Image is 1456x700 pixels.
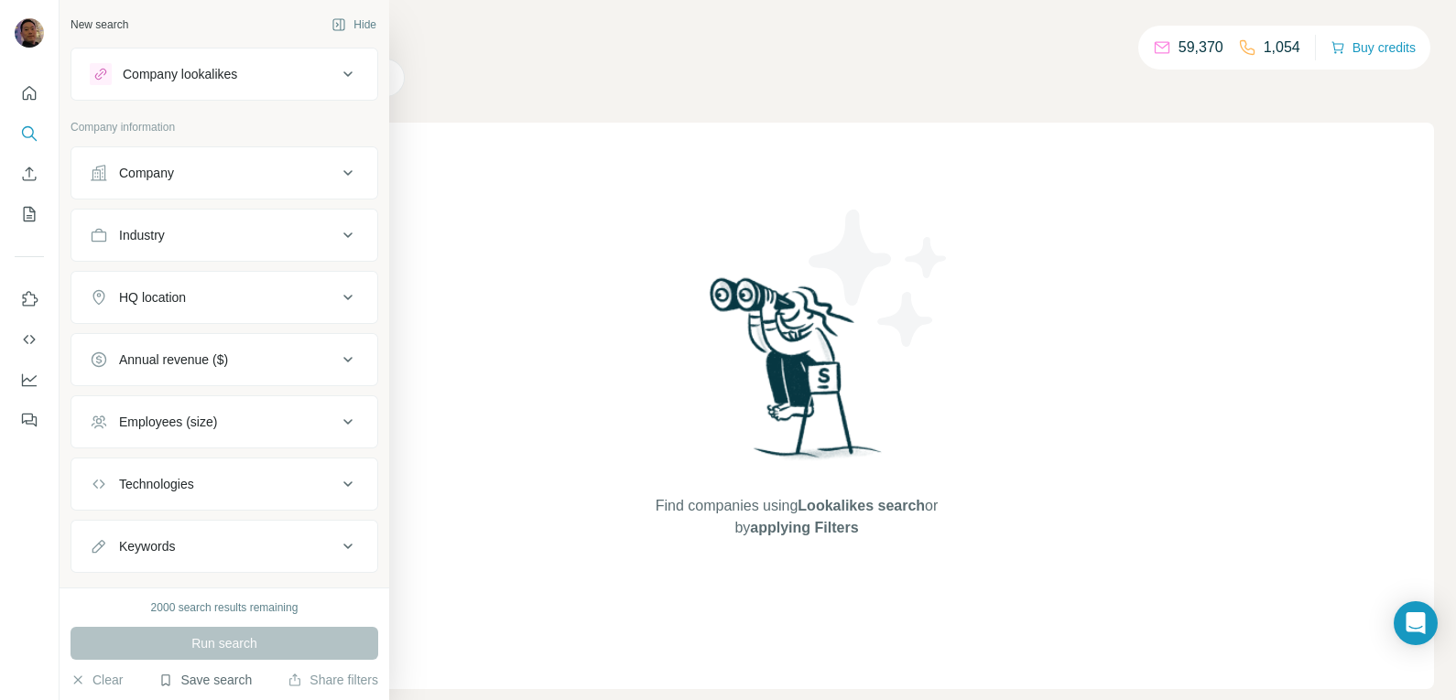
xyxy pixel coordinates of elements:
[798,498,925,513] span: Lookalikes search
[71,462,377,506] button: Technologies
[71,338,377,382] button: Annual revenue ($)
[15,283,44,316] button: Use Surfe on LinkedIn
[151,599,299,616] div: 2000 search results remaining
[71,275,377,319] button: HQ location
[15,18,44,48] img: Avatar
[123,65,237,83] div: Company lookalikes
[15,198,44,231] button: My lists
[15,117,44,150] button: Search
[159,22,1434,48] h4: Search
[71,524,377,568] button: Keywords
[15,77,44,110] button: Quick start
[71,400,377,444] button: Employees (size)
[797,196,962,361] img: Surfe Illustration - Stars
[1179,37,1223,59] p: 59,370
[15,157,44,190] button: Enrich CSV
[71,671,123,689] button: Clear
[319,11,389,38] button: Hide
[15,404,44,436] button: Feedback
[71,16,128,33] div: New search
[119,475,194,493] div: Technologies
[158,671,252,689] button: Save search
[701,273,892,477] img: Surfe Illustration - Woman searching with binoculars
[750,520,858,535] span: applying Filters
[71,213,377,257] button: Industry
[119,288,186,307] div: HQ location
[650,495,943,539] span: Find companies using or by
[15,323,44,356] button: Use Surfe API
[119,413,217,431] div: Employees (size)
[288,671,378,689] button: Share filters
[119,226,165,244] div: Industry
[1331,35,1416,60] button: Buy credits
[119,164,174,182] div: Company
[71,52,377,96] button: Company lookalikes
[119,350,228,369] div: Annual revenue ($)
[71,119,378,135] p: Company information
[119,537,175,555] div: Keywords
[1394,601,1438,645] div: Open Intercom Messenger
[1264,37,1300,59] p: 1,054
[15,363,44,396] button: Dashboard
[71,151,377,195] button: Company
